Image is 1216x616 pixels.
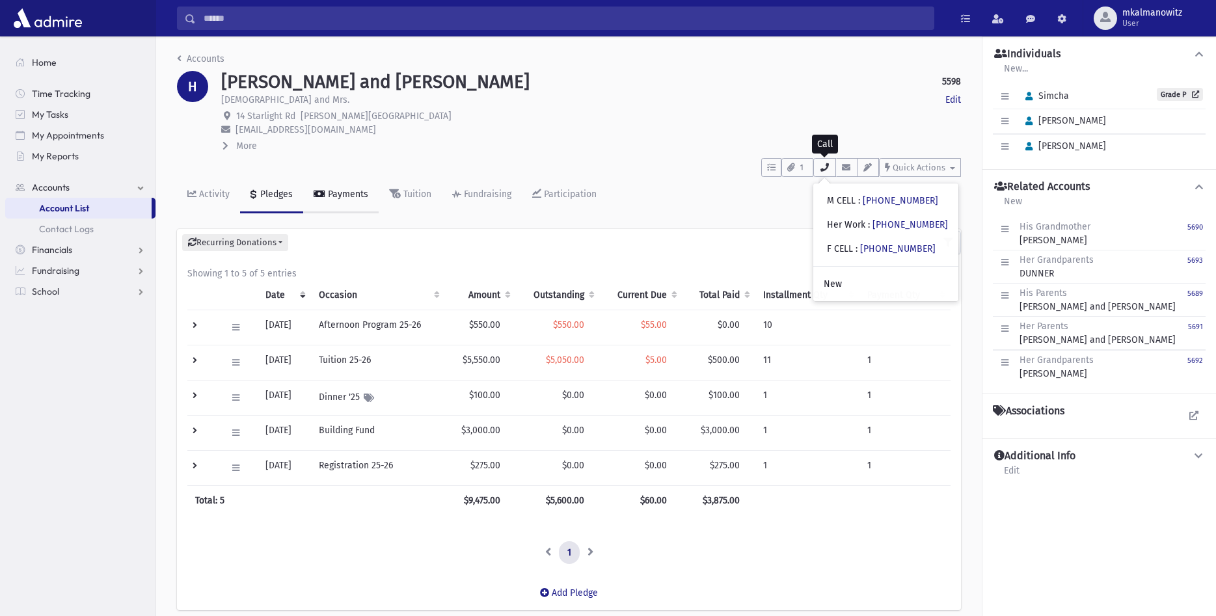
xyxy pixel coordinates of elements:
div: M CELL [827,194,938,208]
span: Her Grandparents [1020,355,1094,366]
span: His Grandmother [1020,221,1090,232]
a: 5693 [1187,253,1203,280]
span: Fundraising [32,265,79,276]
a: [PHONE_NUMBER] [872,219,948,230]
small: 5692 [1187,356,1203,365]
span: $0.00 [562,425,584,436]
span: Simcha [1020,90,1069,101]
span: [PERSON_NAME] [1020,141,1106,152]
h4: Related Accounts [994,180,1090,194]
nav: breadcrumb [177,52,224,71]
span: Account List [39,202,89,214]
span: $5.00 [645,355,667,366]
th: Date: activate to sort column ascending [258,280,311,310]
td: [DATE] [258,310,311,345]
span: $0.00 [645,460,667,471]
img: AdmirePro [10,5,85,31]
a: Participation [522,177,607,213]
td: [DATE] [258,345,311,380]
div: Showing 1 to 5 of 5 entries [187,267,951,280]
td: 1 [859,380,951,415]
td: [DATE] [258,450,311,485]
span: My Tasks [32,109,68,120]
h4: Individuals [994,47,1061,61]
button: Recurring Donations [182,234,288,251]
a: 5691 [1188,319,1203,347]
th: Current Due: activate to sort column ascending [600,280,682,310]
div: F CELL [827,242,936,256]
span: My Reports [32,150,79,162]
th: $60.00 [600,485,682,515]
td: 1 [859,415,951,450]
a: Add Pledge [530,577,608,609]
a: School [5,281,155,302]
a: 5690 [1187,220,1203,247]
td: 1 [859,345,951,380]
span: $100.00 [709,390,740,401]
span: Her Grandparents [1020,254,1094,265]
span: mkalmanowitz [1122,8,1182,18]
a: Home [5,52,155,73]
a: Contact Logs [5,219,155,239]
a: My Appointments [5,125,155,146]
h1: [PERSON_NAME] and [PERSON_NAME] [221,71,530,93]
button: Related Accounts [993,180,1206,194]
div: [PERSON_NAME] and [PERSON_NAME] [1020,319,1176,347]
span: More [236,141,257,152]
span: $0.00 [645,425,667,436]
th: Outstanding: activate to sort column ascending [516,280,601,310]
span: $550.00 [553,319,584,330]
span: $0.00 [645,390,667,401]
td: Dinner '25 [311,380,445,415]
button: More [221,139,258,153]
button: 1 [781,158,813,177]
small: 5690 [1187,223,1203,232]
h4: Additional Info [994,449,1075,463]
td: Building Fund [311,415,445,450]
td: 10 [755,310,859,345]
div: Tuition [401,189,431,200]
th: $5,600.00 [516,485,601,515]
a: My Tasks [5,104,155,125]
input: Search [196,7,934,30]
th: Total: 5 [187,485,445,515]
a: Fundraising [5,260,155,281]
div: Activity [196,189,230,200]
span: $3,000.00 [701,425,740,436]
a: Edit [1003,463,1020,487]
a: Accounts [5,177,155,198]
a: Tuition [379,177,442,213]
span: $275.00 [710,460,740,471]
p: [DEMOGRAPHIC_DATA] and Mrs. [221,93,349,107]
a: Fundraising [442,177,522,213]
span: School [32,286,59,297]
td: $3,000.00 [445,415,516,450]
span: $0.00 [562,390,584,401]
div: Participation [541,189,597,200]
td: 1 [755,415,859,450]
span: Accounts [32,181,70,193]
a: 5689 [1187,286,1203,314]
span: $5,050.00 [546,355,584,366]
div: DUNNER [1020,253,1094,280]
td: Tuition 25-26 [311,345,445,380]
th: $9,475.00 [445,485,516,515]
td: Registration 25-26 [311,450,445,485]
span: Time Tracking [32,88,90,100]
span: $55.00 [641,319,667,330]
td: $5,550.00 [445,345,516,380]
a: Grade P [1157,88,1203,101]
a: [PHONE_NUMBER] [860,243,936,254]
a: New [813,272,958,296]
span: [PERSON_NAME][GEOGRAPHIC_DATA] [301,111,452,122]
div: Fundraising [461,189,511,200]
div: Call [812,135,838,154]
span: : [856,243,858,254]
span: Quick Actions [893,163,945,172]
a: My Reports [5,146,155,167]
td: Afternoon Program 25-26 [311,310,445,345]
strong: 5598 [942,75,961,88]
h4: Associations [993,405,1064,418]
div: Payments [325,189,368,200]
a: 1 [559,541,580,565]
